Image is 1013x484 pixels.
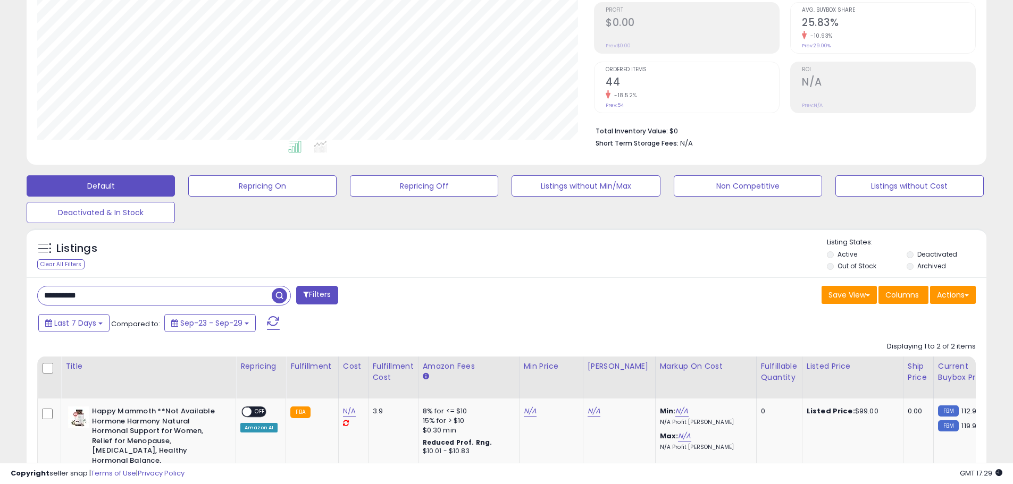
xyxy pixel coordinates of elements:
div: Amazon AI [240,423,278,432]
div: Fulfillment [290,361,333,372]
label: Active [838,250,857,259]
small: Prev: 54 [606,102,624,108]
small: -10.93% [807,32,833,40]
div: Current Buybox Price [938,361,993,383]
button: Last 7 Days [38,314,110,332]
button: Listings without Cost [835,175,984,197]
a: N/A [343,406,356,417]
a: Terms of Use [91,468,136,478]
div: 8% for <= $10 [423,406,511,416]
div: Ship Price [908,361,929,383]
div: Cost [343,361,364,372]
button: Actions [930,286,976,304]
b: Min: [660,406,676,416]
button: Save View [822,286,877,304]
div: Repricing [240,361,281,372]
span: 2025-10-7 17:29 GMT [960,468,1002,478]
a: N/A [524,406,537,417]
div: [PERSON_NAME] [588,361,651,372]
small: FBM [938,420,959,431]
div: Displaying 1 to 2 of 2 items [887,342,976,352]
small: FBA [290,406,310,418]
span: ROI [802,67,975,73]
h2: 25.83% [802,16,975,31]
button: Columns [878,286,928,304]
div: Amazon Fees [423,361,515,372]
h2: 44 [606,76,779,90]
img: 41aNfKP1PjL._SL40_.jpg [68,406,89,428]
small: Prev: $0.00 [606,43,631,49]
div: Clear All Filters [37,259,85,269]
span: Last 7 Days [54,318,96,328]
div: Title [65,361,231,372]
div: 15% for > $10 [423,416,511,426]
div: Fulfillment Cost [373,361,414,383]
a: N/A [675,406,688,417]
button: Deactivated & In Stock [27,202,175,223]
span: Ordered Items [606,67,779,73]
li: $0 [596,124,968,137]
small: Prev: 29.00% [802,43,831,49]
button: Listings without Min/Max [512,175,660,197]
b: Listed Price: [807,406,855,416]
span: Profit [606,7,779,13]
b: Short Term Storage Fees: [596,139,679,148]
div: 0 [761,406,794,416]
small: -18.52% [610,91,637,99]
span: Avg. Buybox Share [802,7,975,13]
div: 0.00 [908,406,925,416]
h2: N/A [802,76,975,90]
div: Fulfillable Quantity [761,361,798,383]
b: Total Inventory Value: [596,126,668,135]
span: Sep-23 - Sep-29 [180,318,242,328]
button: Non Competitive [674,175,822,197]
p: Listing States: [827,237,986,248]
span: Compared to: [111,319,160,329]
a: Privacy Policy [138,468,185,478]
div: Listed Price [807,361,899,372]
div: Markup on Cost [660,361,752,372]
button: Repricing On [188,175,337,197]
h5: Listings [56,241,97,256]
div: $99.00 [807,406,895,416]
div: seller snap | | [11,469,185,479]
p: N/A Profit [PERSON_NAME] [660,444,748,451]
button: Sep-23 - Sep-29 [164,314,256,332]
div: Min Price [524,361,579,372]
small: Amazon Fees. [423,372,429,381]
small: FBM [938,405,959,417]
small: Prev: N/A [802,102,823,108]
label: Archived [917,261,946,270]
a: N/A [678,431,691,441]
span: 112.99 [961,406,981,416]
strong: Copyright [11,468,49,478]
h2: $0.00 [606,16,779,31]
a: N/A [588,406,600,417]
button: Filters [296,286,338,304]
span: Columns [885,290,919,300]
span: N/A [680,138,693,148]
span: 119.99 [961,421,981,431]
b: Happy Mammoth **Not Available Hormone Harmony Natural Hormonal Support for Women, Relief for Meno... [92,406,221,478]
b: Max: [660,431,679,441]
b: Reduced Prof. Rng. [423,438,492,447]
p: N/A Profit [PERSON_NAME] [660,419,748,426]
label: Deactivated [917,250,957,259]
label: Out of Stock [838,261,876,270]
div: $10.01 - $10.83 [423,447,511,456]
button: Default [27,175,175,197]
span: OFF [252,407,269,417]
button: Repricing Off [350,175,498,197]
div: 3.9 [373,406,410,416]
th: The percentage added to the cost of goods (COGS) that forms the calculator for Min & Max prices. [655,356,756,398]
div: $0.30 min [423,426,511,435]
